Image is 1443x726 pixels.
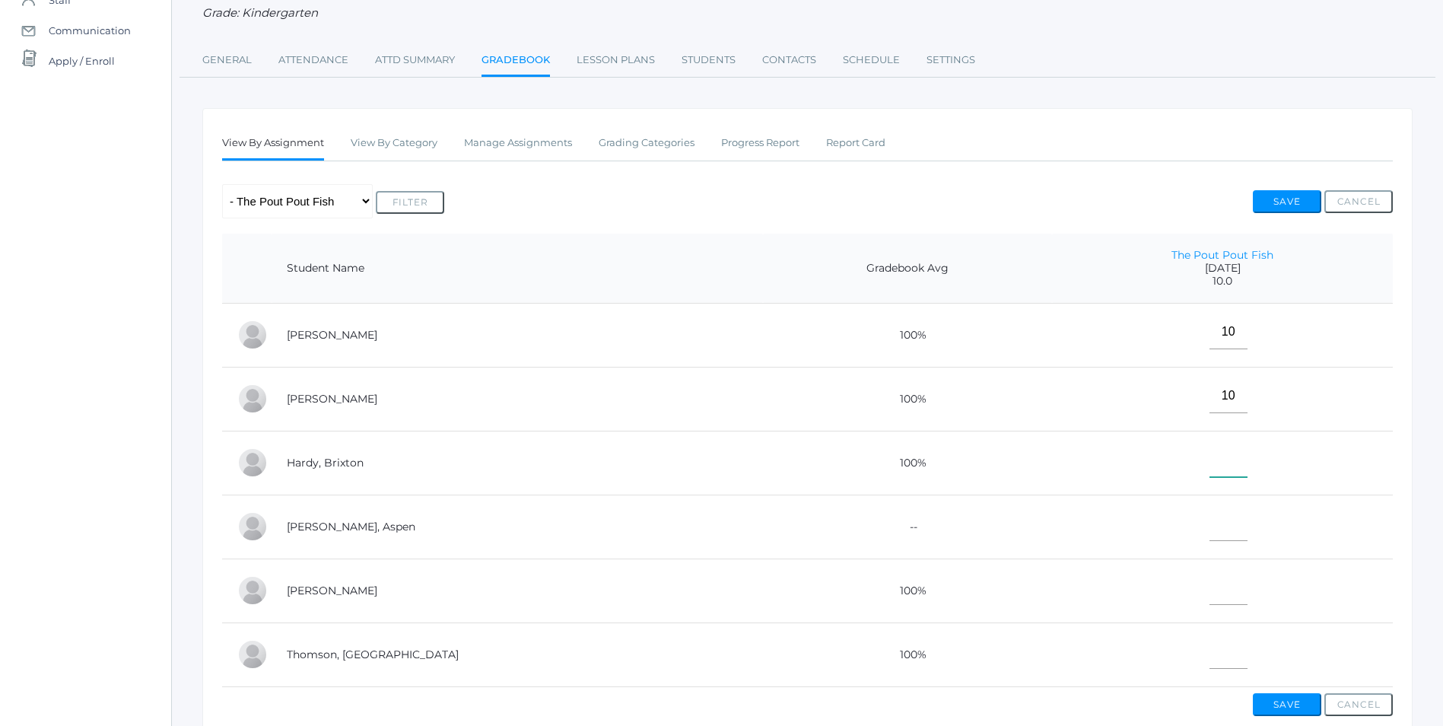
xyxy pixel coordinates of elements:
a: View By Category [351,128,437,158]
a: [PERSON_NAME], Aspen [287,520,415,533]
a: Manage Assignments [464,128,572,158]
a: Gradebook [482,45,550,78]
a: [PERSON_NAME] [287,328,377,342]
a: Contacts [762,45,816,75]
a: Hardy, Brixton [287,456,364,470]
a: [PERSON_NAME] [287,392,377,406]
button: Save [1253,190,1321,213]
button: Cancel [1324,693,1393,716]
div: Aspen Hemingway [237,511,268,542]
a: Schedule [843,45,900,75]
a: Grading Categories [599,128,694,158]
th: Gradebook Avg [763,234,1053,304]
a: Report Card [826,128,885,158]
button: Filter [376,191,444,214]
span: 10.0 [1067,275,1378,288]
td: -- [763,495,1053,559]
a: Students [682,45,736,75]
a: Attd Summary [375,45,455,75]
td: 100% [763,559,1053,623]
a: Thomson, [GEOGRAPHIC_DATA] [287,648,459,661]
a: View By Assignment [222,128,324,161]
td: 100% [763,303,1053,367]
div: Abigail Backstrom [237,320,268,350]
th: Student Name [272,234,763,304]
div: Grade: Kindergarten [202,5,1413,22]
div: Nico Hurley [237,575,268,606]
span: Communication [49,15,131,46]
a: Progress Report [721,128,799,158]
div: Nolan Gagen [237,384,268,414]
a: The Pout Pout Fish [1171,248,1273,262]
td: 100% [763,367,1053,431]
span: [DATE] [1067,262,1378,275]
a: General [202,45,252,75]
a: Settings [927,45,975,75]
td: 100% [763,623,1053,686]
button: Save [1253,693,1321,716]
a: [PERSON_NAME] [287,584,377,597]
div: Brixton Hardy [237,447,268,478]
td: 100% [763,431,1053,495]
a: Attendance [278,45,348,75]
button: Cancel [1324,190,1393,213]
span: Apply / Enroll [49,46,115,76]
div: Everest Thomson [237,639,268,670]
a: Lesson Plans [577,45,655,75]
